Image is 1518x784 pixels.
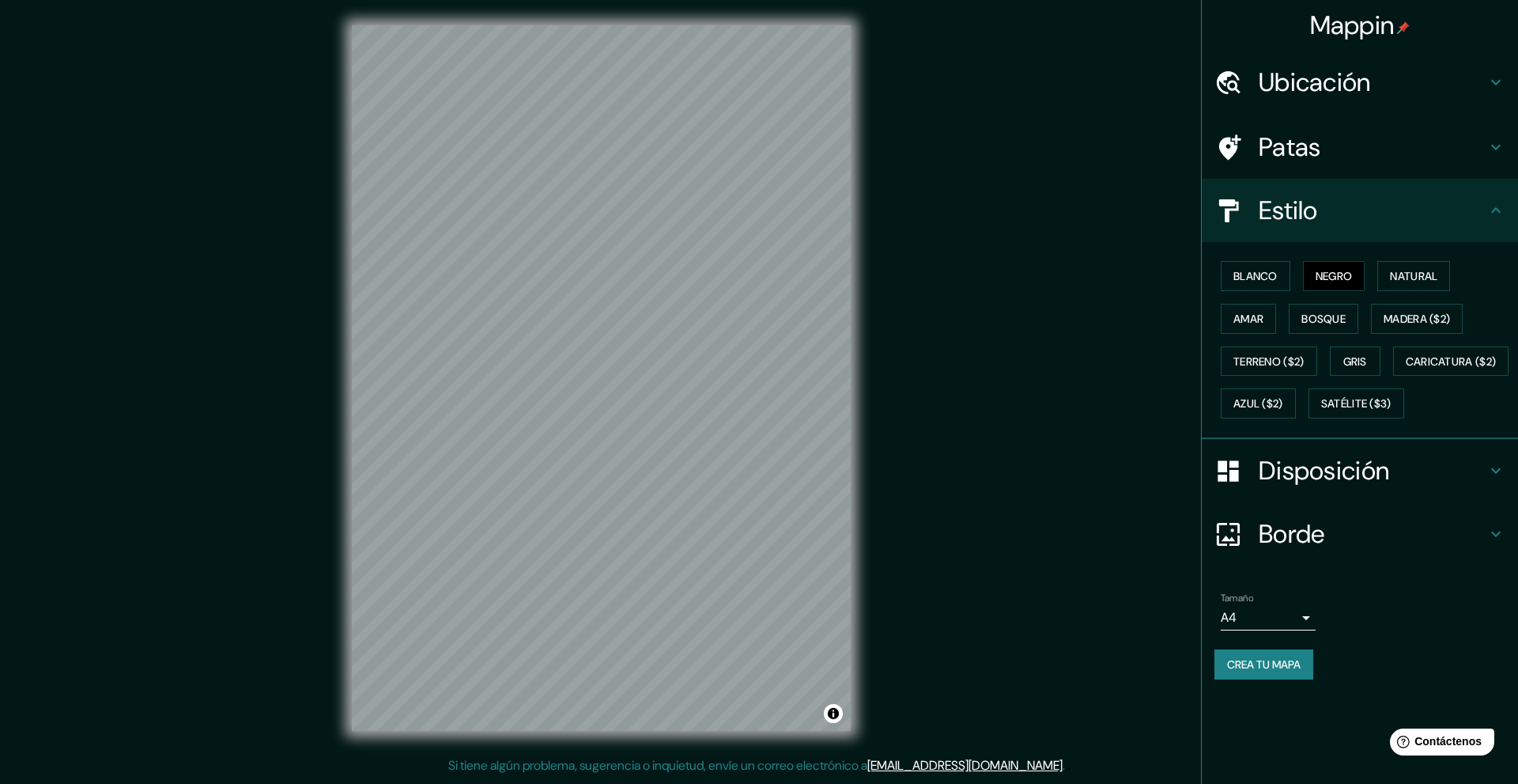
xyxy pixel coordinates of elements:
[1397,21,1410,34] img: pin-icon.png
[1221,347,1317,377] button: Terreno ($2)
[1202,502,1518,566] div: Borde
[1321,397,1391,411] font: Satélite ($3)
[1202,116,1518,179] div: Patas
[1202,179,1518,242] div: Estilo
[1343,354,1367,369] font: Gris
[1233,354,1305,369] font: Terreno ($2)
[1406,354,1497,369] font: Caricatura ($2)
[1227,657,1301,672] font: Crea tu mapa
[1259,131,1321,164] font: Patas
[1259,66,1371,99] font: Ubicación
[1308,388,1404,419] button: Satélite ($3)
[1301,312,1346,326] font: Bosque
[1233,269,1278,283] font: Blanco
[1390,269,1437,283] font: Natural
[1259,517,1325,551] font: Borde
[1221,592,1253,604] font: Tamaño
[1384,312,1450,326] font: Madera ($2)
[1377,261,1450,291] button: Natural
[448,757,867,774] font: Si tiene algún problema, sugerencia o inquietud, envíe un correo electrónico a
[1259,454,1389,487] font: Disposición
[1202,51,1518,114] div: Ubicación
[867,757,1063,774] a: [EMAIL_ADDRESS][DOMAIN_NAME]
[352,25,851,731] canvas: Mapa
[1221,261,1290,291] button: Blanco
[1221,605,1316,631] div: A4
[1202,439,1518,502] div: Disposición
[1233,312,1263,326] font: Amar
[1303,261,1365,291] button: Negro
[824,704,843,723] button: Activar o desactivar atribución
[1233,397,1283,411] font: Azul ($2)
[1259,194,1318,227] font: Estilo
[1221,388,1296,419] button: Azul ($2)
[1063,757,1065,774] font: .
[1214,650,1313,680] button: Crea tu mapa
[1330,347,1380,377] button: Gris
[1221,304,1276,334] button: Amar
[1221,609,1237,626] font: A4
[1065,756,1067,774] font: .
[1067,756,1071,774] font: .
[1310,9,1395,42] font: Mappin
[1371,304,1463,334] button: Madera ($2)
[1289,304,1358,334] button: Bosque
[1393,347,1509,377] button: Caricatura ($2)
[1316,269,1353,283] font: Negro
[1377,722,1501,767] iframe: Lanzador de widgets de ayuda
